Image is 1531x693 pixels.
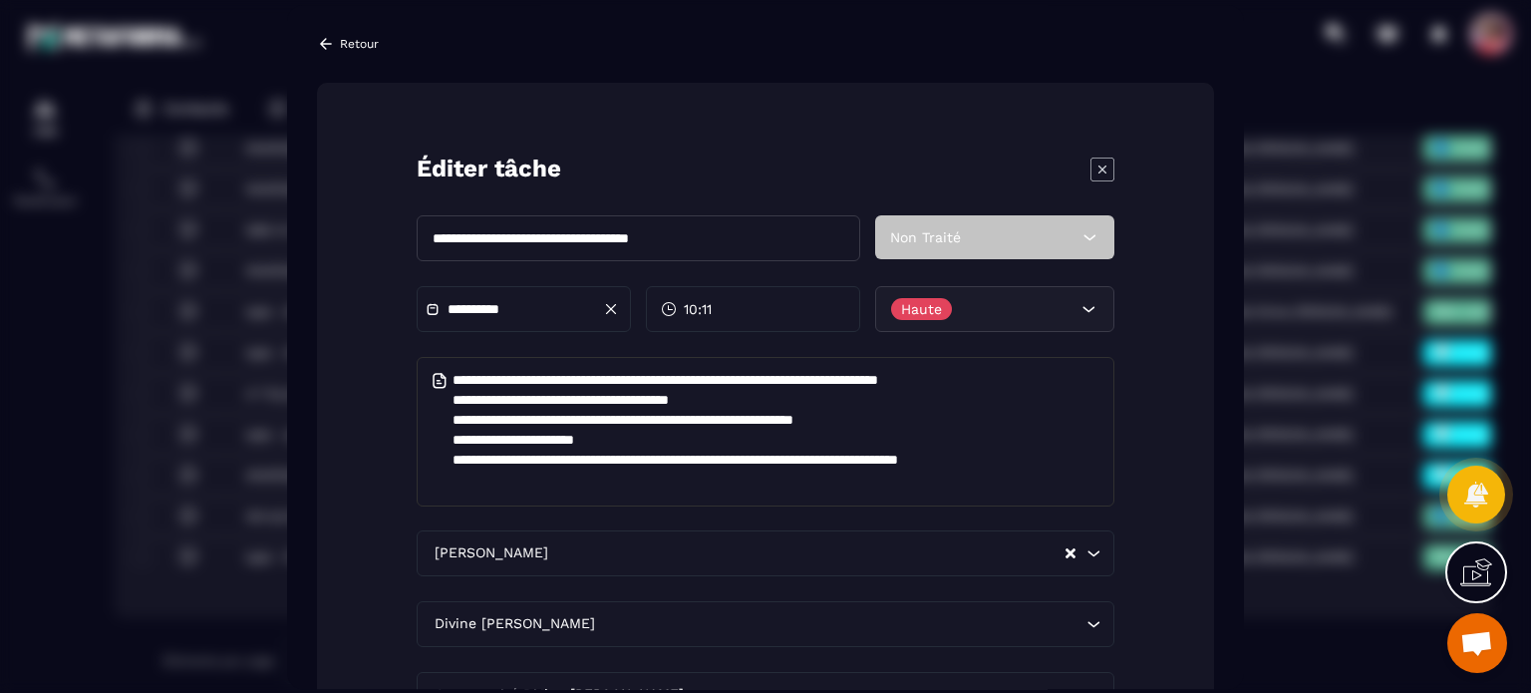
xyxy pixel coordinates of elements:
p: Haute [901,302,942,316]
span: Divine [PERSON_NAME] [430,613,599,635]
span: [PERSON_NAME] [430,542,552,564]
button: Clear Selected [1066,545,1075,560]
input: Search for option [552,542,1064,564]
div: Search for option [417,601,1114,647]
p: Retour [340,37,379,51]
div: Ouvrir le chat [1447,613,1507,673]
span: Non Traité [890,229,961,245]
input: Search for option [599,613,1081,635]
div: Search for option [417,530,1114,576]
p: Éditer tâche [417,153,561,185]
span: 10:11 [684,299,712,319]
